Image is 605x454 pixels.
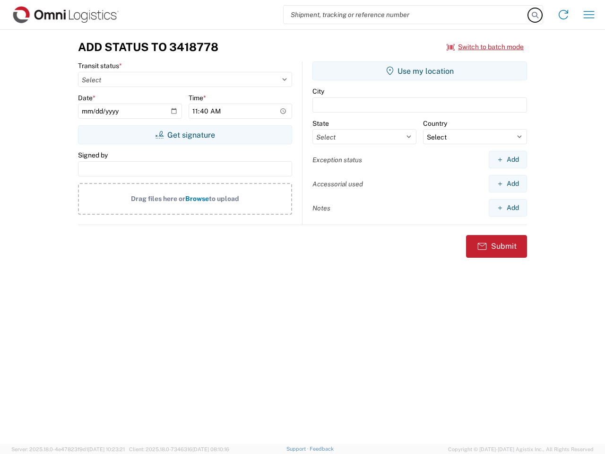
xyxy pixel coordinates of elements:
[88,446,125,452] span: [DATE] 10:23:21
[11,446,125,452] span: Server: 2025.18.0-4e47823f9d1
[489,199,527,217] button: Add
[78,40,218,54] h3: Add Status to 3418778
[131,195,185,202] span: Drag files here or
[78,61,122,70] label: Transit status
[78,94,95,102] label: Date
[78,151,108,159] label: Signed by
[192,446,229,452] span: [DATE] 08:10:16
[312,87,324,96] label: City
[312,119,329,128] label: State
[312,61,527,80] button: Use my location
[312,156,362,164] label: Exception status
[284,6,528,24] input: Shipment, tracking or reference number
[78,125,292,144] button: Get signature
[185,195,209,202] span: Browse
[312,180,363,188] label: Accessorial used
[189,94,206,102] label: Time
[312,204,330,212] label: Notes
[448,445,594,454] span: Copyright © [DATE]-[DATE] Agistix Inc., All Rights Reserved
[209,195,239,202] span: to upload
[286,446,310,452] a: Support
[129,446,229,452] span: Client: 2025.18.0-7346316
[447,39,524,55] button: Switch to batch mode
[489,151,527,168] button: Add
[466,235,527,258] button: Submit
[310,446,334,452] a: Feedback
[423,119,447,128] label: Country
[489,175,527,192] button: Add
